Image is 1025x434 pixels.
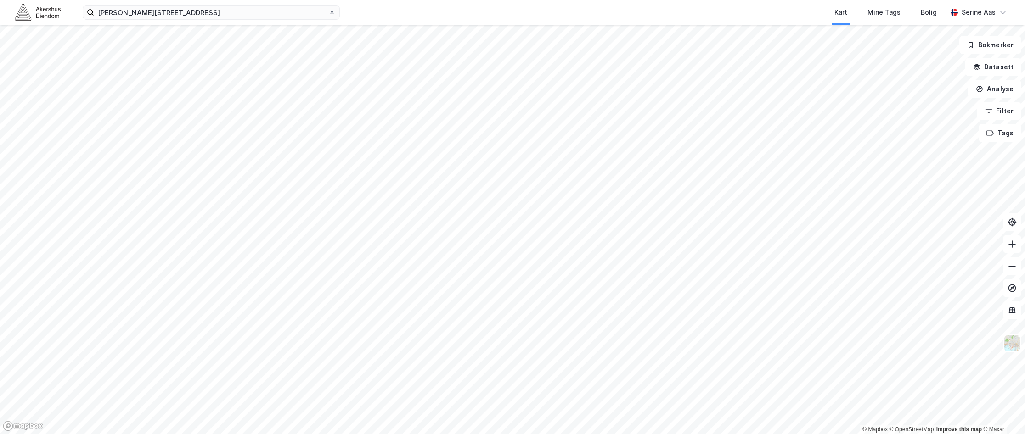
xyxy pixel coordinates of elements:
[962,7,996,18] div: Serine Aas
[936,426,982,433] a: Improve this map
[968,80,1021,98] button: Analyse
[979,390,1025,434] iframe: Chat Widget
[979,124,1021,142] button: Tags
[959,36,1021,54] button: Bokmerker
[3,421,43,431] a: Mapbox homepage
[867,7,901,18] div: Mine Tags
[862,426,888,433] a: Mapbox
[965,58,1021,76] button: Datasett
[834,7,847,18] div: Kart
[977,102,1021,120] button: Filter
[921,7,937,18] div: Bolig
[890,426,934,433] a: OpenStreetMap
[1003,334,1021,352] img: Z
[94,6,328,19] input: Søk på adresse, matrikkel, gårdeiere, leietakere eller personer
[979,390,1025,434] div: Kontrollprogram for chat
[15,4,61,20] img: akershus-eiendom-logo.9091f326c980b4bce74ccdd9f866810c.svg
